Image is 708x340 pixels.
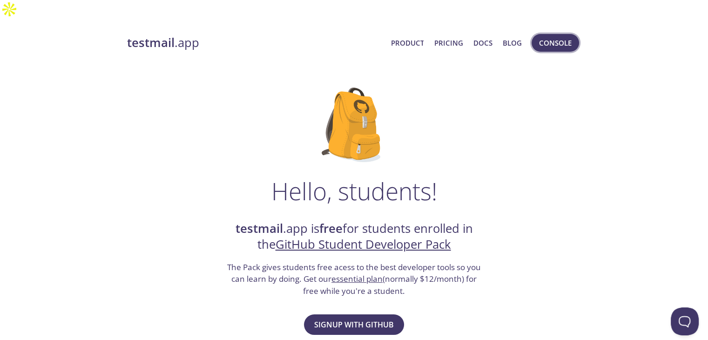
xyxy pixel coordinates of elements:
[671,307,699,335] iframe: Help Scout Beacon - Open
[322,88,386,162] img: github-student-backpack.png
[127,35,384,51] a: testmail.app
[271,177,437,205] h1: Hello, students!
[331,273,383,284] a: essential plan
[532,34,579,52] button: Console
[127,34,175,51] strong: testmail
[314,318,394,331] span: Signup with GitHub
[304,314,404,335] button: Signup with GitHub
[539,37,572,49] span: Console
[473,37,492,49] a: Docs
[434,37,463,49] a: Pricing
[226,221,482,253] h2: .app is for students enrolled in the
[276,236,451,252] a: GitHub Student Developer Pack
[319,220,343,237] strong: free
[236,220,283,237] strong: testmail
[226,261,482,297] h3: The Pack gives students free acess to the best developer tools so you can learn by doing. Get our...
[503,37,522,49] a: Blog
[391,37,424,49] a: Product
